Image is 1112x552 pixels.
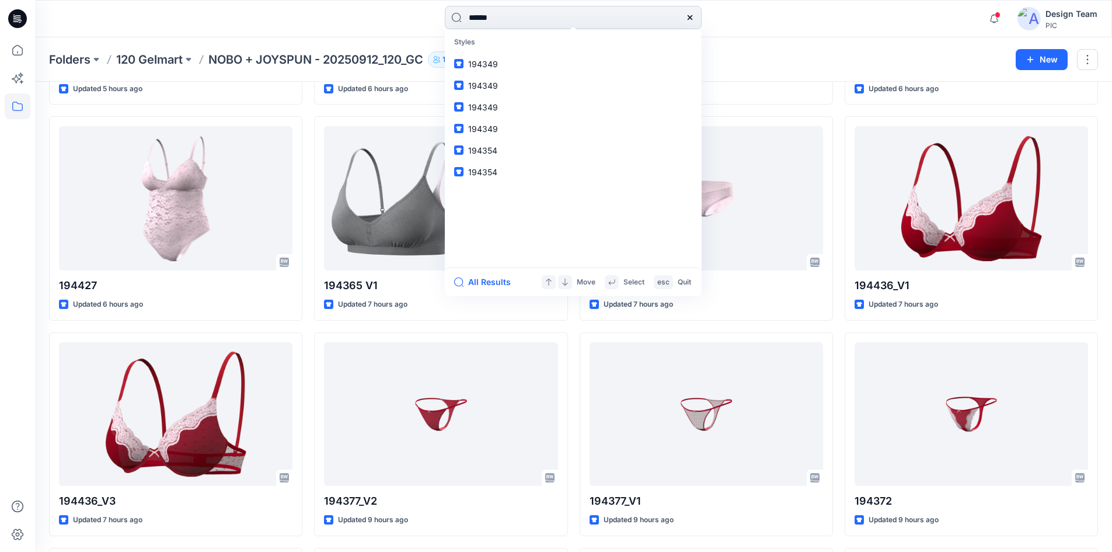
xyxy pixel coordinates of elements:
p: Move [577,276,595,289]
p: Updated 9 hours ago [869,514,939,526]
p: Updated 9 hours ago [338,514,408,526]
p: 194377_V2 [324,493,557,509]
div: PIC [1045,21,1097,30]
p: Updated 6 hours ago [338,83,408,95]
button: All Results [454,275,518,289]
button: 10 [428,51,465,68]
button: New [1016,49,1068,70]
a: 120 Gelmart [116,51,183,68]
a: 194427 [59,126,292,270]
span: 194349 [468,59,498,69]
a: 194377_V1 [590,342,823,487]
p: Select [623,276,644,289]
a: 194436_V3 [59,342,292,487]
a: 194349 [447,96,699,118]
a: 194365 V1 [324,126,557,270]
img: avatar [1017,7,1041,30]
p: 194427 [59,277,292,294]
a: 194354 [447,140,699,161]
p: 194365 V1 [324,277,557,294]
p: 10 [442,53,450,66]
a: 194436_V1 [855,126,1088,270]
p: Updated 6 hours ago [869,83,939,95]
a: 194349 [447,53,699,75]
span: 194354 [468,167,497,177]
p: Updated 7 hours ago [73,514,142,526]
a: 194354 [447,161,699,183]
a: 194451 [590,126,823,270]
p: esc [657,276,670,289]
p: Updated 6 hours ago [73,298,143,311]
p: Updated 9 hours ago [604,514,674,526]
a: 194372 [855,342,1088,487]
a: 194349 [447,75,699,96]
a: 194377_V2 [324,342,557,487]
div: Design Team [1045,7,1097,21]
a: 194349 [447,118,699,140]
p: Updated 7 hours ago [869,298,938,311]
p: Quit [678,276,691,289]
span: 194349 [468,102,498,112]
p: Styles [447,32,699,53]
p: 194451 [590,277,823,294]
p: Updated 5 hours ago [73,83,142,95]
p: 194377_V1 [590,493,823,509]
p: 194436_V3 [59,493,292,509]
p: Updated 7 hours ago [338,298,407,311]
span: 194354 [468,145,497,155]
span: 194349 [468,81,498,91]
p: NOBO + JOYSPUN - 20250912_120_GC [208,51,423,68]
span: 194349 [468,124,498,134]
p: Updated 7 hours ago [604,298,673,311]
a: Folders [49,51,90,68]
p: 194436_V1 [855,277,1088,294]
p: 194372 [855,493,1088,509]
